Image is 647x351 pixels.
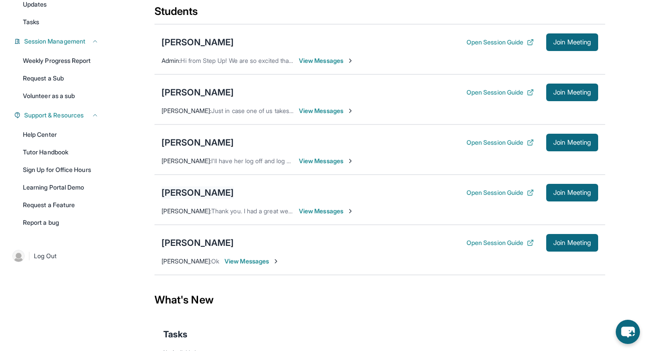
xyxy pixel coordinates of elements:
[18,179,104,195] a: Learning Portal Demo
[162,86,234,99] div: [PERSON_NAME]
[553,40,591,45] span: Join Meeting
[467,188,534,197] button: Open Session Guide
[154,281,605,319] div: What's New
[546,134,598,151] button: Join Meeting
[24,111,84,120] span: Support & Resources
[299,106,354,115] span: View Messages
[553,190,591,195] span: Join Meeting
[162,237,234,249] div: [PERSON_NAME]
[18,144,104,160] a: Tutor Handbook
[299,56,354,65] span: View Messages
[18,70,104,86] a: Request a Sub
[162,136,234,149] div: [PERSON_NAME]
[546,84,598,101] button: Join Meeting
[12,250,25,262] img: user-img
[272,258,279,265] img: Chevron-Right
[299,207,354,216] span: View Messages
[18,127,104,143] a: Help Center
[347,157,354,165] img: Chevron-Right
[162,257,211,265] span: [PERSON_NAME] :
[467,238,534,247] button: Open Session Guide
[546,33,598,51] button: Join Meeting
[18,88,104,104] a: Volunteer as a sub
[347,208,354,215] img: Chevron-Right
[9,246,104,266] a: |Log Out
[21,111,99,120] button: Support & Resources
[211,257,219,265] span: Ok
[163,328,187,340] span: Tasks
[162,157,211,165] span: [PERSON_NAME] :
[211,207,325,215] span: Thank you. I had a great weekend in fact!
[18,215,104,230] a: Report a bug
[546,184,598,201] button: Join Meeting
[553,240,591,245] span: Join Meeting
[24,37,85,46] span: Session Management
[616,320,640,344] button: chat-button
[211,107,346,114] span: Just in case one of us takes a few extra minutes
[347,107,354,114] img: Chevron-Right
[224,257,279,266] span: View Messages
[21,37,99,46] button: Session Management
[467,138,534,147] button: Open Session Guide
[467,38,534,47] button: Open Session Guide
[162,36,234,48] div: [PERSON_NAME]
[23,18,39,26] span: Tasks
[18,14,104,30] a: Tasks
[546,234,598,252] button: Join Meeting
[162,107,211,114] span: [PERSON_NAME] :
[299,157,354,165] span: View Messages
[18,197,104,213] a: Request a Feature
[467,88,534,97] button: Open Session Guide
[28,251,30,261] span: |
[180,57,556,64] span: Hi from Step Up! We are so excited that you are matched with one another. We hope that you have a...
[18,53,104,69] a: Weekly Progress Report
[347,57,354,64] img: Chevron-Right
[18,162,104,178] a: Sign Up for Office Hours
[211,157,306,165] span: I'll have her log off and log back in
[34,252,57,260] span: Log Out
[553,90,591,95] span: Join Meeting
[162,207,211,215] span: [PERSON_NAME] :
[162,186,234,199] div: [PERSON_NAME]
[162,57,180,64] span: Admin :
[553,140,591,145] span: Join Meeting
[154,4,605,24] div: Students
